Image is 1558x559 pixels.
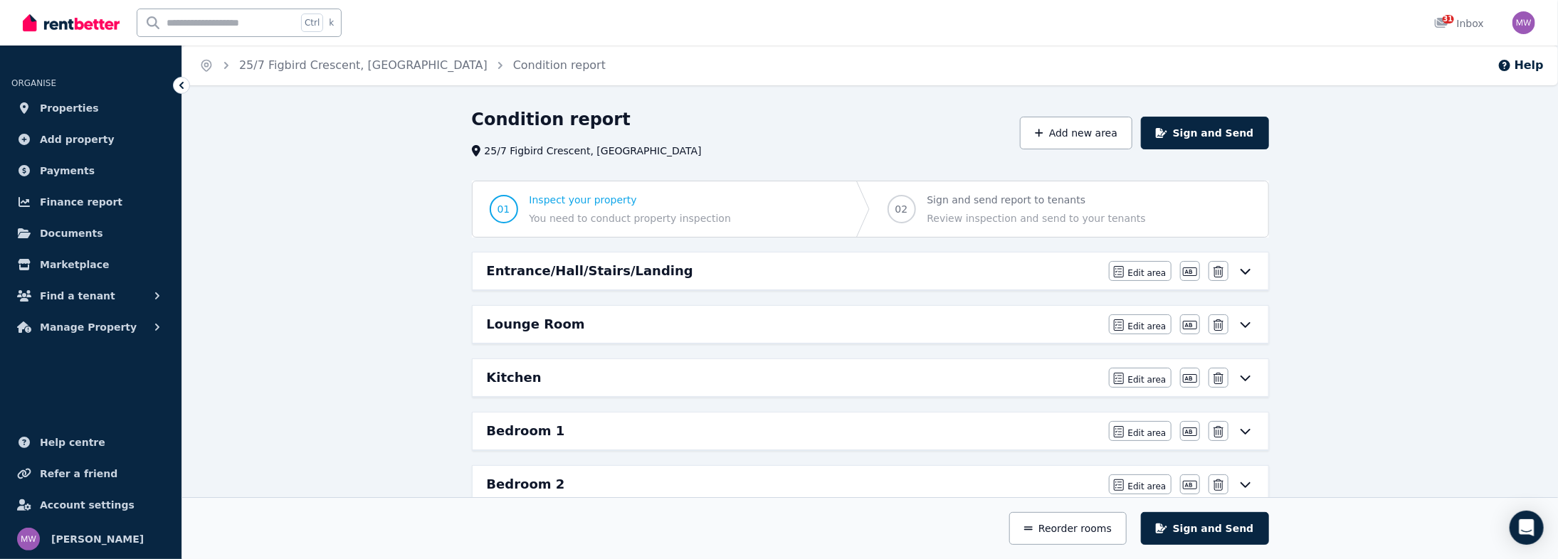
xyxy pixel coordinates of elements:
a: Account settings [11,491,170,519]
a: Marketplace [11,250,170,279]
span: 25/7 Figbird Crescent, [GEOGRAPHIC_DATA] [485,144,702,158]
span: Marketplace [40,256,109,273]
a: Help centre [11,428,170,457]
button: Edit area [1109,368,1172,388]
span: Edit area [1128,427,1167,439]
span: Edit area [1128,481,1167,492]
span: Edit area [1128,321,1167,332]
nav: Progress [472,181,1269,238]
button: Find a tenant [11,282,170,310]
h1: Condition report [472,108,631,131]
span: 01 [498,202,510,216]
h6: Entrance/Hall/Stairs/Landing [487,261,693,281]
div: Open Intercom Messenger [1510,511,1544,545]
button: Sign and Send [1141,117,1268,149]
a: Finance report [11,188,170,216]
span: [PERSON_NAME] [51,531,144,548]
a: Add property [11,125,170,154]
span: Find a tenant [40,287,115,304]
span: ORGANISE [11,78,56,88]
button: Edit area [1109,261,1172,281]
h6: Lounge Room [487,314,585,334]
span: Properties [40,100,99,117]
span: Edit area [1128,374,1167,385]
a: Documents [11,219,170,247]
nav: Breadcrumb [182,46,623,85]
a: Properties [11,94,170,122]
button: Add new area [1020,117,1132,149]
span: Edit area [1128,267,1167,279]
a: Condition report [513,58,606,72]
h6: Bedroom 1 [487,421,565,441]
div: Inbox [1434,16,1484,31]
span: Inspect your property [530,193,732,207]
span: Sign and send report to tenants [927,193,1146,207]
span: Refer a friend [40,465,117,482]
span: Payments [40,162,95,179]
span: 31 [1443,15,1454,23]
span: Documents [40,225,103,242]
button: Reorder rooms [1009,512,1127,545]
span: Add property [40,131,115,148]
h6: Kitchen [487,368,542,388]
a: Payments [11,156,170,185]
img: Mark Wadhams [1512,11,1535,34]
span: Review inspection and send to your tenants [927,211,1146,225]
button: Sign and Send [1141,512,1268,545]
button: Help [1498,57,1544,74]
button: Edit area [1109,474,1172,494]
h6: Bedroom 2 [487,474,565,494]
span: Finance report [40,193,122,211]
span: 02 [895,202,908,216]
span: k [329,17,334,28]
img: RentBetter [23,12,120,33]
button: Manage Property [11,313,170,341]
span: Account settings [40,496,135,513]
span: Help centre [40,434,105,451]
button: Edit area [1109,314,1172,334]
a: 25/7 Figbird Crescent, [GEOGRAPHIC_DATA] [239,58,488,72]
span: You need to conduct property inspection [530,211,732,225]
span: Ctrl [301,14,323,32]
a: Refer a friend [11,459,170,488]
img: Mark Wadhams [17,528,40,550]
button: Edit area [1109,421,1172,441]
span: Manage Property [40,319,137,336]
